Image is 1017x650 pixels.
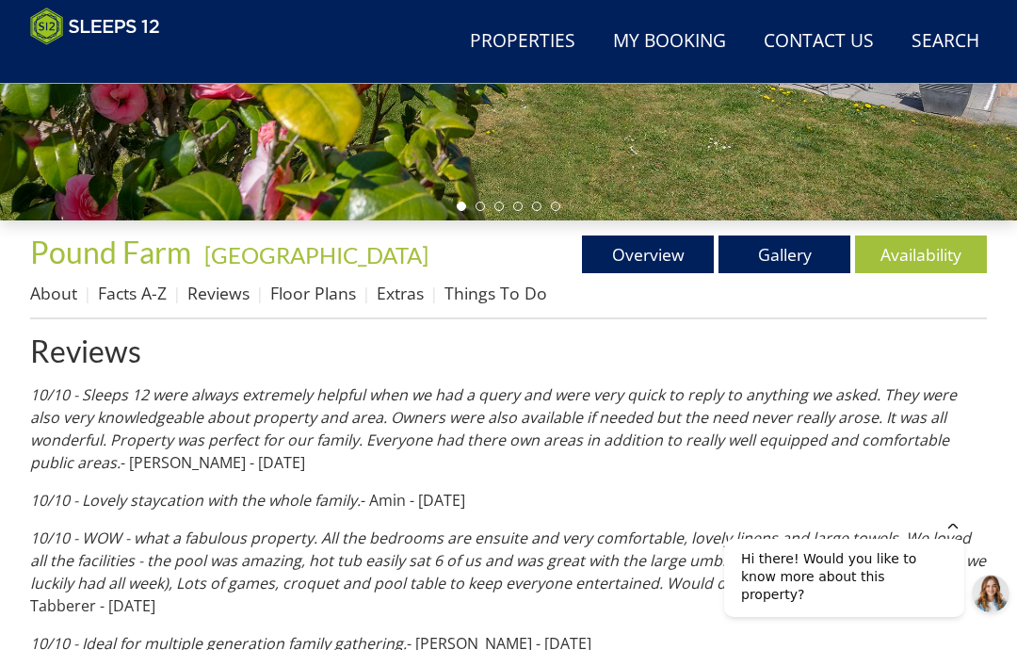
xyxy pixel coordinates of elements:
[270,282,356,304] a: Floor Plans
[98,282,167,304] a: Facts A-Z
[718,236,850,273] a: Gallery
[30,528,986,593] em: 10/10 - WOW - what a fabulous property. All the bedrooms are ensuite and very comfortable, lovely...
[30,527,987,617] p: - Tabberer - [DATE]
[197,241,428,268] span: -
[21,57,218,73] iframe: Customer reviews powered by Trustpilot
[30,383,987,474] p: - [PERSON_NAME] - [DATE]
[377,282,424,304] a: Extras
[30,8,160,45] img: Sleeps 12
[904,21,987,63] a: Search
[709,524,1017,650] iframe: LiveChat chat widget
[30,334,987,367] a: Reviews
[30,490,361,511] em: 10/10 - Lovely staycation with the whole family.
[30,489,987,512] p: - Amin - [DATE]
[30,282,77,304] a: About
[855,236,987,273] a: Availability
[204,241,428,268] a: [GEOGRAPHIC_DATA]
[263,51,300,89] button: Open LiveChat chat widget
[30,234,191,270] span: Pound Farm
[756,21,881,63] a: Contact Us
[187,282,250,304] a: Reviews
[30,384,957,473] em: 10/10 - Sleeps 12 were always extremely helpful when we had a query and were very quick to reply ...
[444,282,547,304] a: Things To Do
[582,236,714,273] a: Overview
[605,21,734,63] a: My Booking
[32,27,207,78] span: Hi there! Would you like to know more about this property?
[462,21,583,63] a: Properties
[30,234,197,270] a: Pound Farm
